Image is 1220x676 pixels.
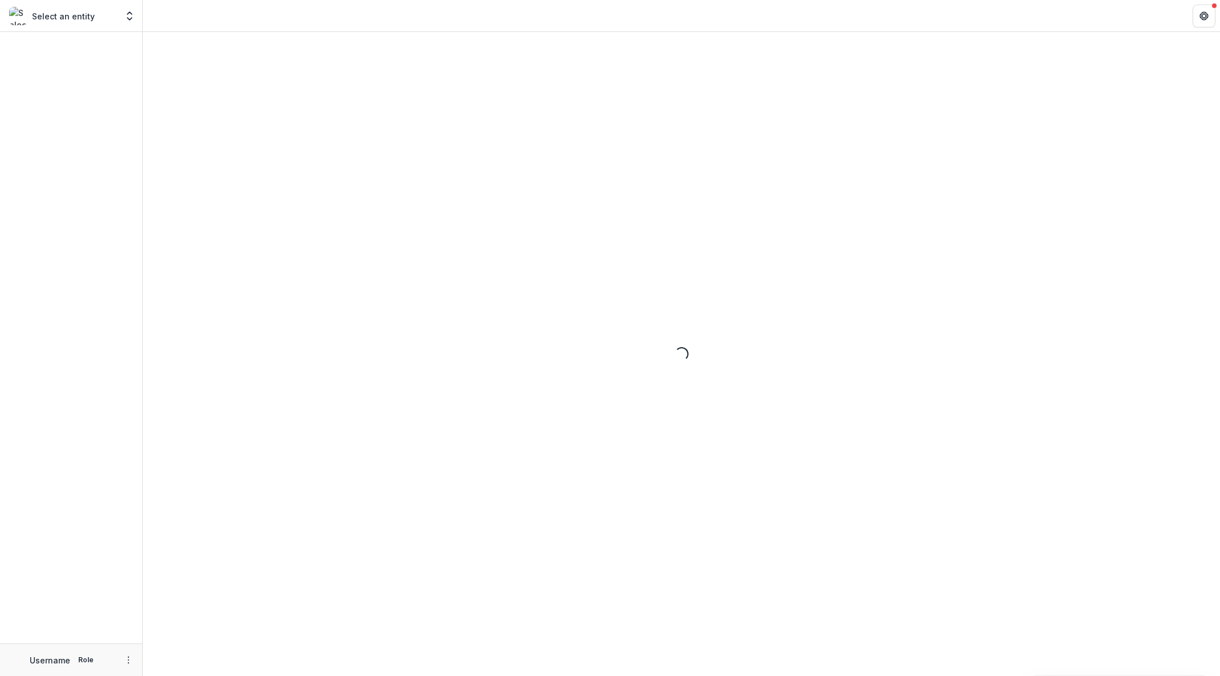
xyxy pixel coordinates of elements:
[1193,5,1215,27] button: Get Help
[122,5,138,27] button: Open entity switcher
[9,7,27,25] img: Select an entity
[30,654,70,666] p: Username
[122,653,135,667] button: More
[32,10,95,22] p: Select an entity
[75,655,97,665] p: Role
